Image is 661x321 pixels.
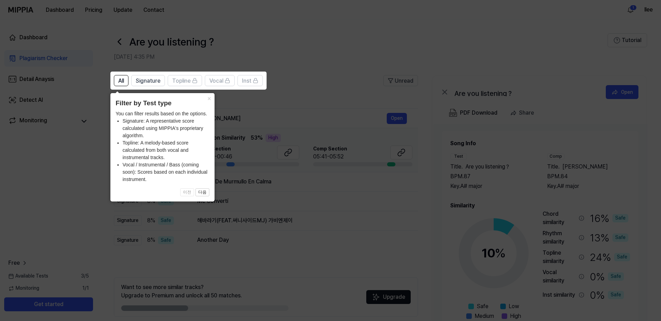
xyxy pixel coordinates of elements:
button: 다음 [195,188,209,197]
button: Inst [237,75,263,86]
button: Signature [131,75,165,86]
button: Topline [168,75,202,86]
li: Vocal / Instrumental / Bass (coming soon): Scores based on each individual instrument. [123,161,209,183]
span: Topline [172,77,191,85]
span: Vocal [209,77,223,85]
div: You can filter results based on the options. [116,110,209,183]
button: All [114,75,128,86]
li: Topline: A melody-based score calculated from both vocal and instrumental tracks. [123,139,209,161]
button: Vocal [205,75,235,86]
span: Signature [136,77,160,85]
li: Signature: A representative score calculated using MIPPIA's proprietary algorithm. [123,117,209,139]
span: All [118,77,124,85]
header: Filter by Test type [116,98,209,108]
button: Close [203,93,215,103]
span: Inst [242,77,251,85]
